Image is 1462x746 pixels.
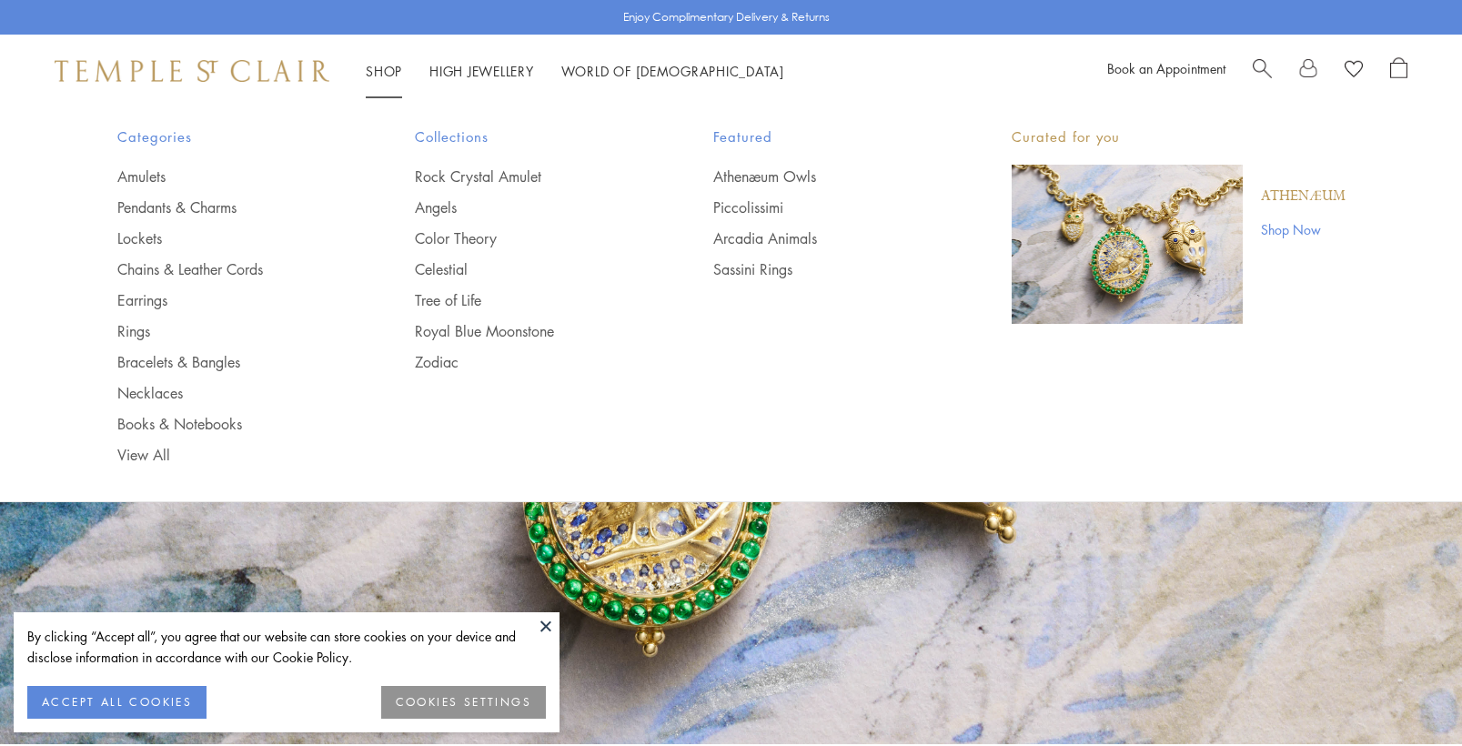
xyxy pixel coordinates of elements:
[27,686,207,719] button: ACCEPT ALL COOKIES
[117,166,343,186] a: Amulets
[117,259,343,279] a: Chains & Leather Cords
[415,126,640,148] span: Collections
[117,352,343,372] a: Bracelets & Bangles
[1012,126,1346,148] p: Curated for you
[415,259,640,279] a: Celestial
[381,686,546,719] button: COOKIES SETTINGS
[1345,57,1363,85] a: View Wishlist
[713,197,939,217] a: Piccolissimi
[117,445,343,465] a: View All
[415,352,640,372] a: Zodiac
[117,290,343,310] a: Earrings
[117,228,343,248] a: Lockets
[117,383,343,403] a: Necklaces
[713,228,939,248] a: Arcadia Animals
[1261,219,1346,239] a: Shop Now
[117,197,343,217] a: Pendants & Charms
[117,414,343,434] a: Books & Notebooks
[117,126,343,148] span: Categories
[366,62,402,80] a: ShopShop
[1390,57,1407,85] a: Open Shopping Bag
[429,62,534,80] a: High JewelleryHigh Jewellery
[713,259,939,279] a: Sassini Rings
[713,126,939,148] span: Featured
[561,62,784,80] a: World of [DEMOGRAPHIC_DATA]World of [DEMOGRAPHIC_DATA]
[27,626,546,668] div: By clicking “Accept all”, you agree that our website can store cookies on your device and disclos...
[366,60,784,83] nav: Main navigation
[117,321,343,341] a: Rings
[415,166,640,186] a: Rock Crystal Amulet
[415,290,640,310] a: Tree of Life
[1107,59,1225,77] a: Book an Appointment
[713,166,939,186] a: Athenæum Owls
[623,8,830,26] p: Enjoy Complimentary Delivery & Returns
[415,197,640,217] a: Angels
[1253,57,1272,85] a: Search
[1371,660,1444,728] iframe: Gorgias live chat messenger
[1261,186,1346,207] a: Athenæum
[415,228,640,248] a: Color Theory
[55,60,329,82] img: Temple St. Clair
[415,321,640,341] a: Royal Blue Moonstone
